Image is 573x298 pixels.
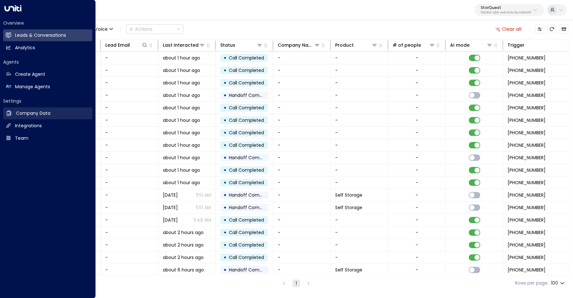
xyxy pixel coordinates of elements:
[163,92,200,98] span: about 1 hour ago
[273,127,331,139] td: -
[273,77,331,89] td: -
[3,120,92,132] a: Integrations
[15,135,28,142] h2: Team
[273,201,331,214] td: -
[229,217,264,223] span: Call Completed
[331,139,388,151] td: -
[280,279,313,287] nav: pagination navigation
[101,64,158,76] td: -
[416,254,418,261] div: -
[163,242,204,248] span: about 2 hours ago
[229,167,264,173] span: Call Completed
[416,67,418,74] div: -
[508,229,546,236] span: +13322480537
[416,154,418,161] div: -
[273,64,331,76] td: -
[508,267,546,273] span: +12532612671
[331,176,388,189] td: -
[105,41,130,49] div: Lead Email
[559,25,568,34] button: Archived Leads
[3,42,92,54] a: Analytics
[331,64,388,76] td: -
[3,132,92,144] a: Team
[335,192,362,198] span: Self Storage
[163,41,199,49] div: Last Interacted
[273,52,331,64] td: -
[223,215,227,225] div: •
[15,44,35,51] h2: Analytics
[535,25,544,34] button: Customize
[547,25,556,34] span: Refresh
[3,107,92,119] a: Company Data
[101,127,158,139] td: -
[163,142,200,148] span: about 1 hour ago
[129,26,153,32] div: Actions
[416,55,418,61] div: -
[223,239,227,250] div: •
[3,98,92,104] h2: Settings
[101,264,158,276] td: -
[273,102,331,114] td: -
[163,105,200,111] span: about 1 hour ago
[273,152,331,164] td: -
[163,204,178,211] span: Aug 20, 2025
[508,105,546,111] span: +14247773722
[223,127,227,138] div: •
[335,267,362,273] span: Self Storage
[223,115,227,126] div: •
[273,89,331,101] td: -
[416,167,418,173] div: -
[481,12,531,14] p: 95e12634-a2b0-4ea9-845a-0bcfa50e2d19
[450,41,493,49] div: AI mode
[101,102,158,114] td: -
[163,41,205,49] div: Last Interacted
[163,217,178,223] span: Aug 20, 2025
[229,179,264,186] span: Call Completed
[229,67,264,74] span: Call Completed
[229,80,264,86] span: Call Completed
[331,77,388,89] td: -
[229,142,264,148] span: Call Completed
[416,179,418,186] div: -
[163,254,204,261] span: about 2 hours ago
[163,55,200,61] span: about 1 hour ago
[278,41,314,49] div: Company Name
[223,52,227,63] div: •
[101,152,158,164] td: -
[416,242,418,248] div: -
[331,114,388,126] td: -
[273,239,331,251] td: -
[223,65,227,76] div: •
[223,77,227,88] div: •
[163,154,200,161] span: about 1 hour ago
[15,83,50,90] h2: Manage Agents
[273,264,331,276] td: -
[163,80,200,86] span: about 1 hour ago
[223,190,227,200] div: •
[508,117,546,123] span: +14247773722
[163,129,200,136] span: about 1 hour ago
[508,242,546,248] span: +13323317396
[229,92,274,98] span: Handoff Completed
[229,55,264,61] span: Call Completed
[15,122,42,129] h2: Integrations
[416,192,418,198] div: -
[220,41,263,49] div: Status
[331,214,388,226] td: -
[416,117,418,123] div: -
[508,179,546,186] span: +14247773722
[16,110,50,117] h2: Company Data
[105,41,148,49] div: Lead Email
[508,142,546,148] span: +14247773722
[101,226,158,239] td: -
[3,81,92,93] a: Manage Agents
[331,164,388,176] td: -
[416,142,418,148] div: -
[15,71,45,78] h2: Create Agent
[163,167,200,173] span: about 1 hour ago
[163,267,204,273] span: about 6 hours ago
[101,164,158,176] td: -
[335,204,362,211] span: Self Storage
[508,167,546,173] span: +14247773722
[163,229,204,236] span: about 2 hours ago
